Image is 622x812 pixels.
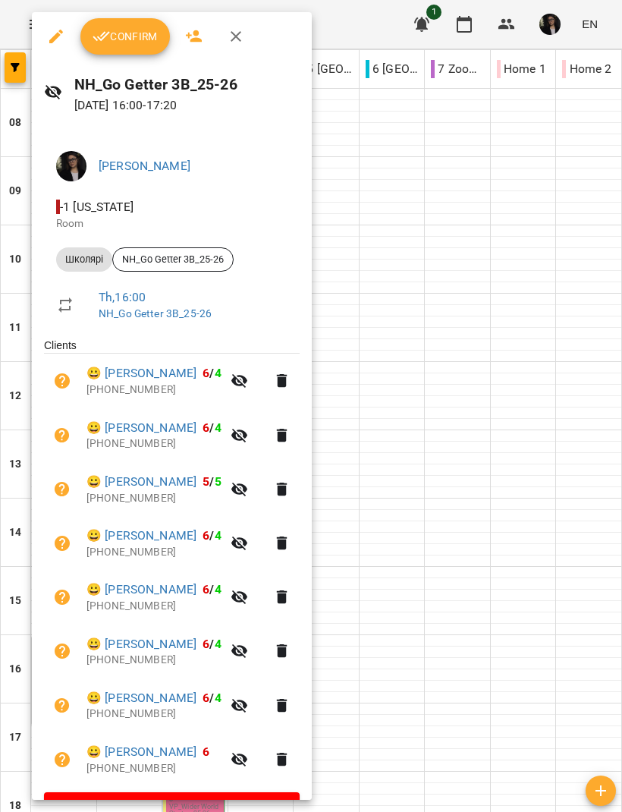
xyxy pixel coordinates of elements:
[215,582,221,596] span: 4
[86,689,196,707] a: 😀 [PERSON_NAME]
[203,691,209,705] span: 6
[203,582,221,596] b: /
[44,417,80,454] button: Unpaid. Bill the attendance?
[203,637,221,651] b: /
[74,96,300,115] p: [DATE] 16:00 - 17:20
[86,635,196,653] a: 😀 [PERSON_NAME]
[203,582,209,596] span: 6
[44,633,80,669] button: Unpaid. Bill the attendance?
[203,474,209,489] span: 5
[86,599,221,614] p: [PHONE_NUMBER]
[44,471,80,508] button: Unpaid. Bill the attendance?
[215,528,221,543] span: 4
[44,688,80,724] button: Unpaid. Bill the attendance?
[203,474,221,489] b: /
[80,18,170,55] button: Confirm
[86,527,196,545] a: 😀 [PERSON_NAME]
[215,637,221,651] span: 4
[203,366,221,380] b: /
[86,436,221,452] p: [PHONE_NUMBER]
[203,637,209,651] span: 6
[56,253,112,266] span: Школярі
[203,366,209,380] span: 6
[203,744,209,759] span: 6
[56,151,86,181] img: 5778de2c1ff5f249927c32fdd130b47c.png
[86,382,221,398] p: [PHONE_NUMBER]
[86,419,196,437] a: 😀 [PERSON_NAME]
[215,366,221,380] span: 4
[86,364,196,382] a: 😀 [PERSON_NAME]
[215,420,221,435] span: 4
[86,491,221,506] p: [PHONE_NUMBER]
[203,528,209,543] span: 6
[86,581,196,599] a: 😀 [PERSON_NAME]
[99,290,146,304] a: Th , 16:00
[86,473,196,491] a: 😀 [PERSON_NAME]
[99,159,190,173] a: [PERSON_NAME]
[93,27,158,46] span: Confirm
[86,545,221,560] p: [PHONE_NUMBER]
[44,741,80,778] button: Unpaid. Bill the attendance?
[44,363,80,399] button: Unpaid. Bill the attendance?
[86,761,221,776] p: [PHONE_NUMBER]
[203,420,221,435] b: /
[112,247,234,272] div: NH_Go Getter 3B_25-26
[86,743,196,761] a: 😀 [PERSON_NAME]
[74,73,300,96] h6: NH_Go Getter 3B_25-26
[44,525,80,562] button: Unpaid. Bill the attendance?
[44,338,300,792] ul: Clients
[203,528,221,543] b: /
[56,216,287,231] p: Room
[44,579,80,615] button: Unpaid. Bill the attendance?
[86,653,221,668] p: [PHONE_NUMBER]
[86,707,221,722] p: [PHONE_NUMBER]
[215,691,221,705] span: 4
[56,200,137,214] span: - 1 [US_STATE]
[99,307,212,319] a: NH_Go Getter 3B_25-26
[203,691,221,705] b: /
[203,420,209,435] span: 6
[215,474,221,489] span: 5
[113,253,233,266] span: NH_Go Getter 3B_25-26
